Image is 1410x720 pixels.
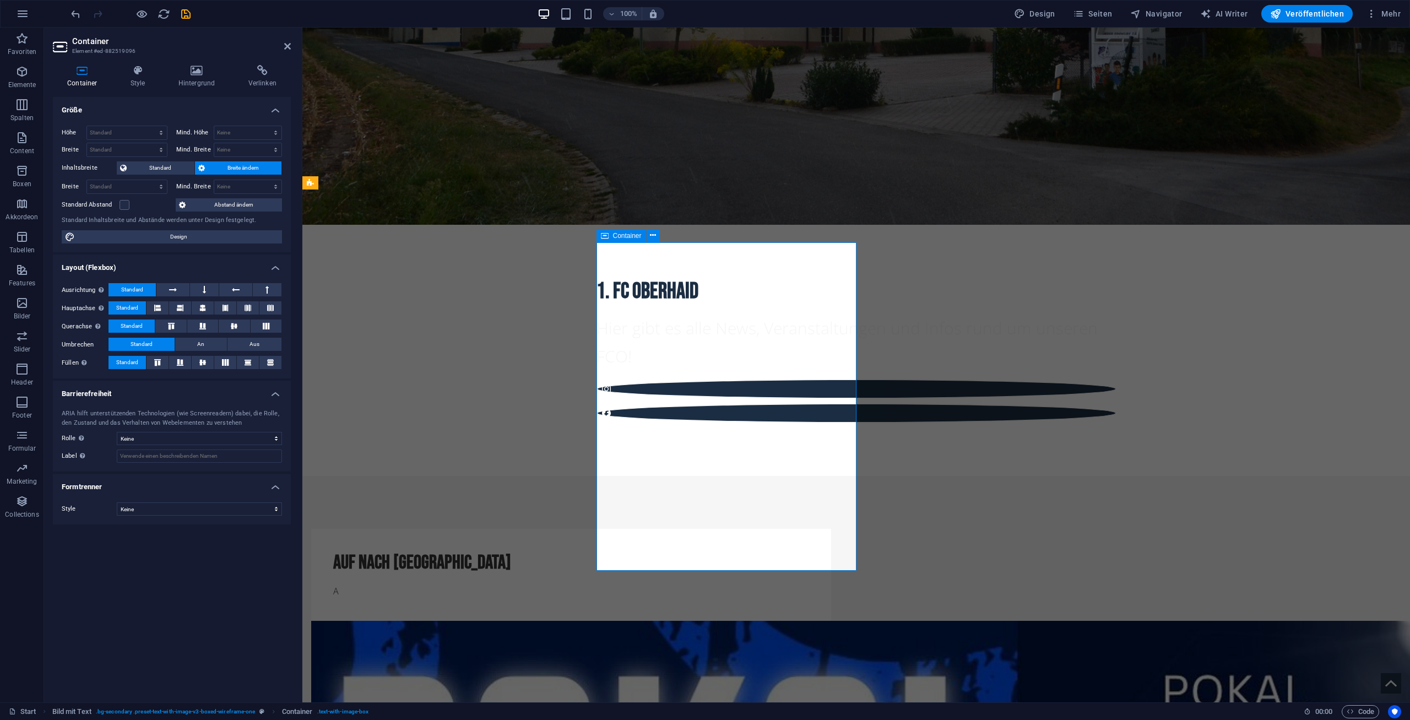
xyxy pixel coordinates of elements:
button: Standard [109,356,146,369]
button: Abstand ändern [176,198,282,212]
label: Standard Abstand [62,198,120,212]
h4: Hintergrund [164,65,234,88]
button: An [175,338,226,351]
div: ARIA hilft unterstützenden Technologien (wie Screenreadern) dabei, die Rolle, den Zustand und das... [62,409,282,427]
p: Footer [12,411,32,420]
button: Usercentrics [1388,705,1401,718]
span: Breite ändern [208,161,279,175]
label: Label [62,450,117,463]
span: Klick zum Auswählen. Doppelklick zum Bearbeiten [282,705,313,718]
label: Querachse [62,320,109,333]
span: Standard [116,301,138,315]
span: Style [62,505,76,512]
label: Höhe [62,129,86,136]
span: Code [1347,705,1374,718]
label: Mind. Höhe [176,129,214,136]
label: Inhaltsbreite [62,161,117,175]
p: Features [9,279,35,288]
span: : [1323,707,1325,716]
label: Füllen [62,356,109,370]
i: Dieses Element ist ein anpassbares Preset [259,708,264,714]
div: Design (Strg+Alt+Y) [1010,5,1060,23]
p: Marketing [7,477,37,486]
button: Breite ändern [195,161,282,175]
p: Favoriten [8,47,36,56]
span: Klick zum Auswählen. Doppelklick zum Bearbeiten [52,705,91,718]
span: Design [78,230,279,243]
label: Umbrechen [62,338,109,351]
button: Veröffentlichen [1261,5,1353,23]
button: undo [69,7,82,20]
nav: breadcrumb [52,705,369,718]
h4: Barrierefreiheit [53,381,291,400]
p: Akkordeon [6,213,38,221]
p: Bilder [14,312,31,321]
h2: Container [72,36,291,46]
button: Mehr [1362,5,1405,23]
span: Aus [250,338,259,351]
span: Container [613,232,642,239]
label: Mind. Breite [176,183,214,190]
button: 100% [603,7,642,20]
p: Slider [14,345,31,354]
h4: Größe [53,97,291,117]
button: Navigator [1126,5,1187,23]
span: Navigator [1130,8,1183,19]
p: Tabellen [9,246,35,255]
button: Standard [109,320,155,333]
button: AI Writer [1196,5,1252,23]
label: Ausrichtung [62,284,109,297]
p: Collections [5,510,39,519]
span: Abstand ändern [189,198,279,212]
span: 1. FC Oberhaid [294,251,396,277]
input: Verwende einen beschreibenden Namen [117,450,282,463]
span: Rolle [62,432,87,445]
span: Mehr [1366,8,1401,19]
span: . bg-secondary .preset-text-with-image-v3-boxed-wireframe-one [96,705,256,718]
h6: Session-Zeit [1304,705,1333,718]
button: Klicke hier, um den Vorschau-Modus zu verlassen [135,7,148,20]
label: Mind. Breite [176,147,214,153]
h6: 100% [620,7,637,20]
i: Rückgängig: Überschrift ändern (Strg+Z) [69,8,82,20]
div: Standard Inhaltsbreite und Abstände werden unter Design festgelegt. [62,216,282,225]
span: Standard [121,283,143,296]
h4: Layout (Flexbox) [53,255,291,274]
button: Design [62,230,282,243]
span: Standard [130,161,191,175]
h4: Formtrenner [53,474,291,494]
p: Content [10,147,34,155]
label: Breite [62,147,86,153]
h3: Element #ed-882519096 [72,46,269,56]
button: Design [1010,5,1060,23]
p: Formular [8,444,36,453]
button: reload [157,7,170,20]
p: Spalten [10,113,34,122]
h4: Verlinken [234,65,291,88]
button: Code [1342,705,1379,718]
i: Seite neu laden [158,8,170,20]
a: Klick, um Auswahl aufzuheben. Doppelklick öffnet Seitenverwaltung [9,705,36,718]
button: Standard [109,301,146,315]
span: 00 00 [1315,705,1332,718]
button: Standard [117,161,194,175]
p: Boxen [13,180,31,188]
i: Save (Ctrl+S) [180,8,192,20]
button: Seiten [1069,5,1117,23]
i: Bei Größenänderung Zoomstufe automatisch an das gewählte Gerät anpassen. [648,9,658,19]
span: An [197,338,204,351]
span: Standard [116,356,138,369]
span: AI Writer [1200,8,1248,19]
span: Seiten [1073,8,1113,19]
button: Standard [109,283,156,296]
button: Aus [227,338,281,351]
p: Elemente [8,80,36,89]
button: Standard [109,338,175,351]
label: Hauptachse [62,302,109,315]
button: save [179,7,192,20]
span: Standard [121,320,143,333]
label: Breite [62,183,86,190]
span: Standard [131,338,153,351]
h4: Style [116,65,164,88]
p: Header [11,378,33,387]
